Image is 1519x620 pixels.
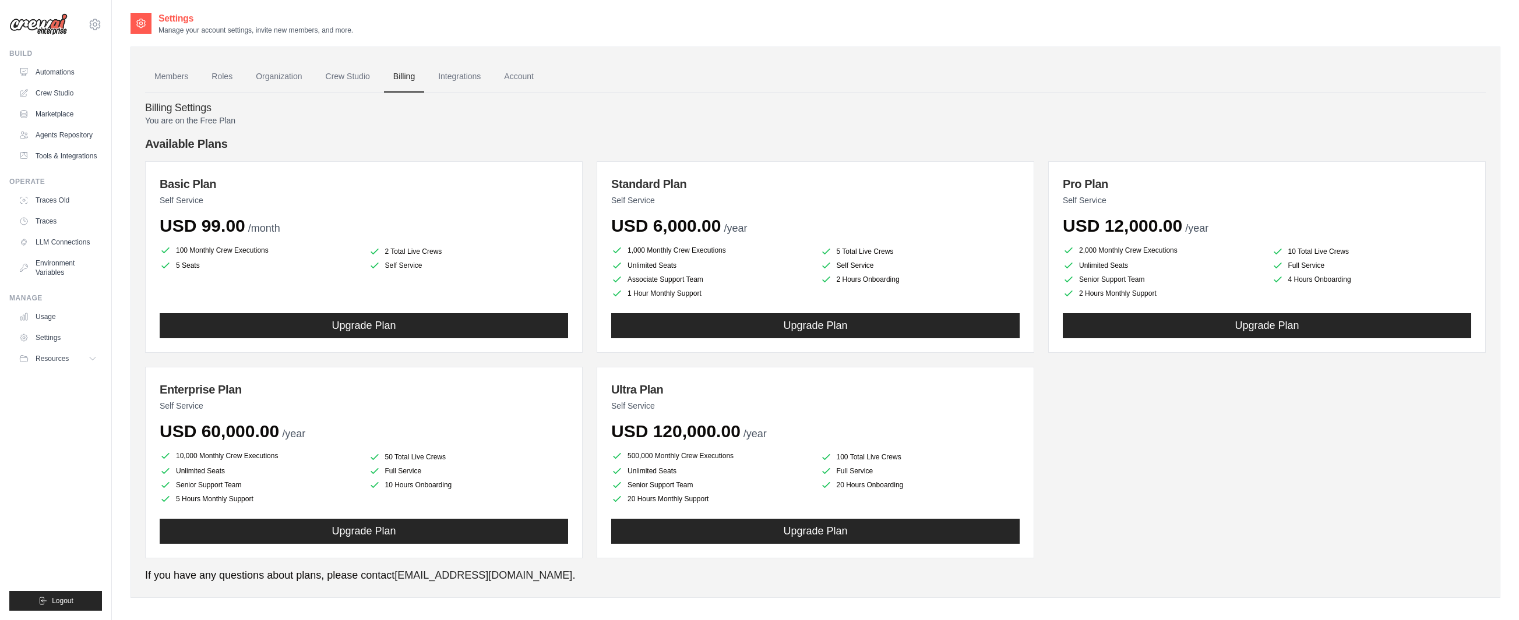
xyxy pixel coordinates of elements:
span: /year [1185,222,1208,234]
li: Full Service [820,465,1020,477]
button: Resources [14,349,102,368]
a: Automations [14,63,102,82]
a: Settings [14,328,102,347]
li: 4 Hours Onboarding [1272,274,1472,285]
a: Account [495,61,543,93]
span: /year [282,428,305,440]
span: USD 6,000.00 [611,216,721,235]
li: 500,000 Monthly Crew Executions [611,449,811,463]
li: 2 Hours Onboarding [820,274,1020,285]
li: 5 Seats [160,260,360,271]
li: Full Service [369,465,569,477]
span: /month [248,222,280,234]
span: Logout [52,596,73,605]
li: Associate Support Team [611,274,811,285]
h3: Standard Plan [611,176,1020,192]
h2: Settings [158,12,353,26]
span: USD 120,000.00 [611,421,741,441]
li: Full Service [1272,260,1472,271]
span: USD 60,000.00 [160,421,279,441]
h4: Available Plans [145,136,1486,152]
li: Self Service [820,260,1020,271]
li: 50 Total Live Crews [369,451,569,463]
span: /year [724,222,747,234]
li: Senior Support Team [1063,274,1263,285]
button: Upgrade Plan [1063,313,1471,338]
a: Billing [384,61,424,93]
li: 20 Hours Onboarding [820,479,1020,491]
button: Logout [9,591,102,611]
div: Manage [9,293,102,303]
li: 10 Hours Onboarding [369,479,569,491]
a: Crew Studio [14,84,102,102]
h3: Enterprise Plan [160,381,568,398]
a: Marketplace [14,105,102,123]
p: Self Service [160,400,568,412]
img: Logo [9,13,68,36]
button: Upgrade Plan [611,519,1020,544]
a: LLM Connections [14,233,102,251]
button: Upgrade Plan [160,313,568,338]
li: Unlimited Seats [611,465,811,477]
a: Usage [14,307,102,326]
li: Self Service [369,260,569,271]
p: You are on the Free Plan [145,115,1486,126]
li: 2 Total Live Crews [369,246,569,257]
a: Organization [246,61,311,93]
p: Self Service [611,400,1020,412]
li: 2 Hours Monthly Support [1063,288,1263,299]
li: Senior Support Team [611,479,811,491]
a: Crew Studio [316,61,379,93]
li: Unlimited Seats [611,260,811,271]
a: Members [145,61,198,93]
li: 1 Hour Monthly Support [611,288,811,299]
li: Unlimited Seats [1063,260,1263,271]
a: Traces Old [14,191,102,210]
li: 5 Total Live Crews [820,246,1020,257]
span: /year [743,428,767,440]
a: [EMAIL_ADDRESS][DOMAIN_NAME] [394,569,572,581]
span: USD 99.00 [160,216,245,235]
span: Resources [36,354,69,363]
a: Roles [202,61,242,93]
span: USD 12,000.00 [1063,216,1182,235]
h3: Basic Plan [160,176,568,192]
li: 1,000 Monthly Crew Executions [611,243,811,257]
a: Traces [14,212,102,231]
p: Self Service [611,194,1020,206]
li: Unlimited Seats [160,465,360,477]
li: Senior Support Team [160,479,360,491]
li: 20 Hours Monthly Support [611,493,811,505]
li: 10 Total Live Crews [1272,246,1472,257]
div: Operate [9,177,102,186]
li: 5 Hours Monthly Support [160,493,360,505]
p: Self Service [1063,194,1471,206]
li: 2,000 Monthly Crew Executions [1063,243,1263,257]
a: Agents Repository [14,126,102,144]
p: Self Service [160,194,568,206]
div: Build [9,49,102,58]
a: Integrations [429,61,490,93]
button: Upgrade Plan [160,519,568,544]
li: 100 Total Live Crews [820,451,1020,463]
a: Environment Variables [14,254,102,282]
h3: Ultra Plan [611,381,1020,398]
p: If you have any questions about plans, please contact . [145,568,1486,583]
a: Tools & Integrations [14,147,102,165]
h4: Billing Settings [145,102,1486,115]
button: Upgrade Plan [611,313,1020,338]
h3: Pro Plan [1063,176,1471,192]
p: Manage your account settings, invite new members, and more. [158,26,353,35]
li: 10,000 Monthly Crew Executions [160,449,360,463]
li: 100 Monthly Crew Executions [160,243,360,257]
